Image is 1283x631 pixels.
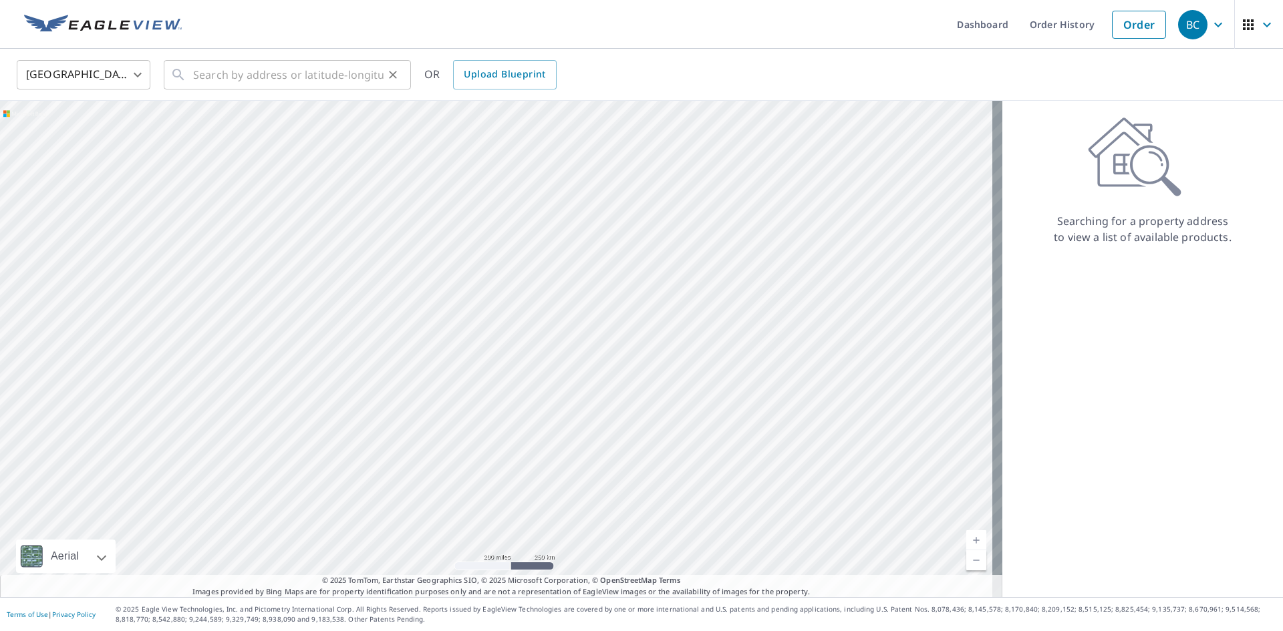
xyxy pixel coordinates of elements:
a: Current Level 5, Zoom In [966,530,986,550]
div: [GEOGRAPHIC_DATA] [17,56,150,93]
input: Search by address or latitude-longitude [193,56,384,93]
a: OpenStreetMap [600,575,656,585]
a: Terms [659,575,681,585]
a: Order [1112,11,1166,39]
a: Upload Blueprint [453,60,556,89]
button: Clear [384,65,402,84]
p: © 2025 Eagle View Technologies, Inc. and Pictometry International Corp. All Rights Reserved. Repo... [116,604,1276,624]
div: Aerial [47,540,83,573]
span: © 2025 TomTom, Earthstar Geographics SIO, © 2025 Microsoft Corporation, © [322,575,681,586]
a: Privacy Policy [52,610,96,619]
a: Current Level 5, Zoom Out [966,550,986,570]
div: Aerial [16,540,116,573]
div: OR [424,60,557,89]
span: Upload Blueprint [464,66,545,83]
img: EV Logo [24,15,182,35]
p: Searching for a property address to view a list of available products. [1053,213,1232,245]
div: BC [1178,10,1207,39]
p: | [7,610,96,618]
a: Terms of Use [7,610,48,619]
